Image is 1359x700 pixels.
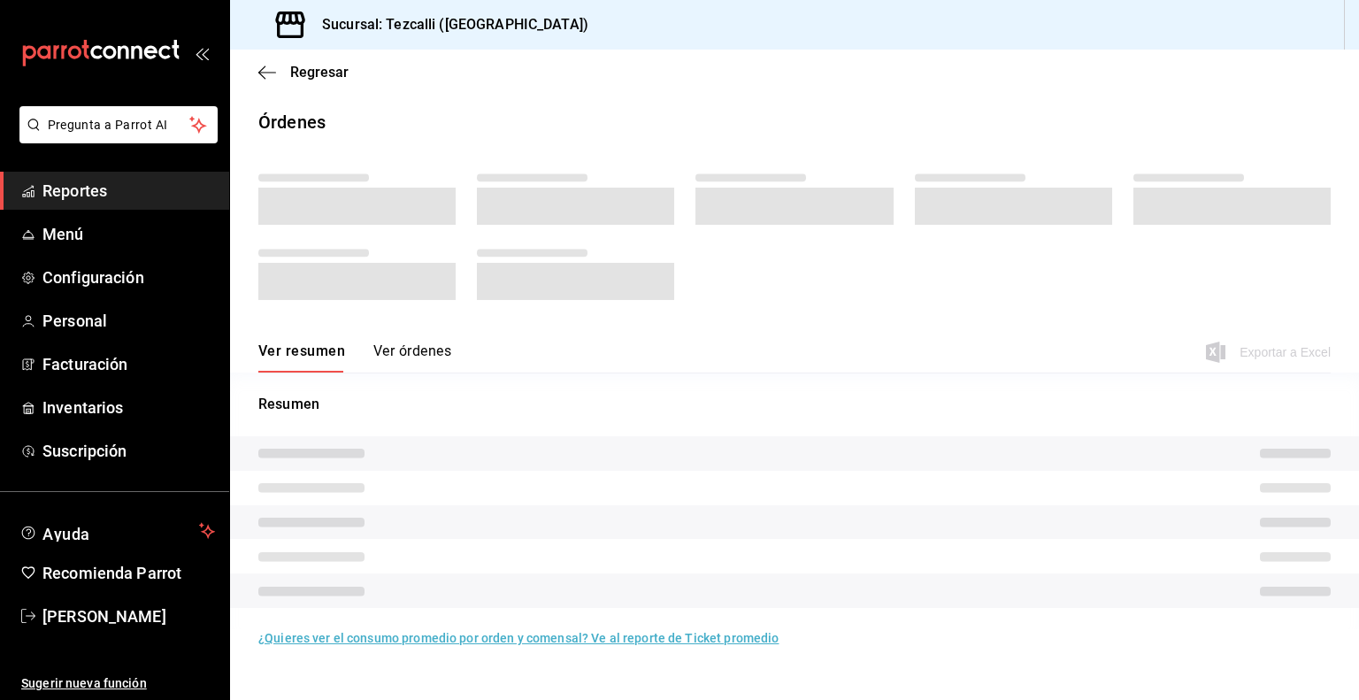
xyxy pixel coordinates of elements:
[290,64,349,81] span: Regresar
[21,674,215,693] span: Sugerir nueva función
[42,520,192,542] span: Ayuda
[258,64,349,81] button: Regresar
[42,439,215,463] span: Suscripción
[195,46,209,60] button: open_drawer_menu
[42,396,215,419] span: Inventarios
[42,352,215,376] span: Facturación
[258,342,345,373] button: Ver resumen
[373,342,451,373] button: Ver órdenes
[12,128,218,147] a: Pregunta a Parrot AI
[42,309,215,333] span: Personal
[308,14,588,35] h3: Sucursal: Tezcalli ([GEOGRAPHIC_DATA])
[42,561,215,585] span: Recomienda Parrot
[19,106,218,143] button: Pregunta a Parrot AI
[42,265,215,289] span: Configuración
[258,342,451,373] div: navigation tabs
[42,222,215,246] span: Menú
[42,179,215,203] span: Reportes
[258,631,779,645] a: ¿Quieres ver el consumo promedio por orden y comensal? Ve al reporte de Ticket promedio
[258,109,326,135] div: Órdenes
[48,116,190,135] span: Pregunta a Parrot AI
[258,394,1331,415] p: Resumen
[42,604,215,628] span: [PERSON_NAME]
